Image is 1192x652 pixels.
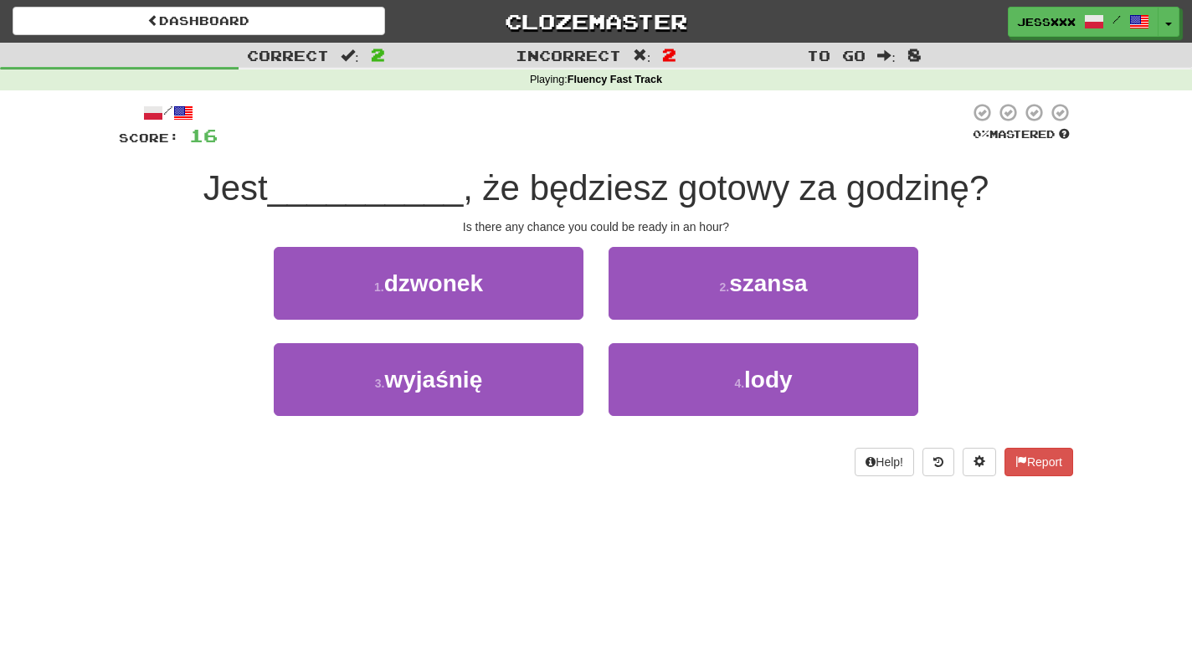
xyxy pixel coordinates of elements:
[374,280,384,294] small: 1 .
[516,47,621,64] span: Incorrect
[384,270,483,296] span: dzwonek
[203,168,268,208] span: Jest
[744,367,793,393] span: lody
[922,448,954,476] button: Round history (alt+y)
[719,280,729,294] small: 2 .
[119,102,218,123] div: /
[877,49,896,63] span: :
[807,47,866,64] span: To go
[341,49,359,63] span: :
[729,270,807,296] span: szansa
[734,377,744,390] small: 4 .
[371,44,385,64] span: 2
[633,49,651,63] span: :
[119,131,179,145] span: Score:
[568,74,662,85] strong: Fluency Fast Track
[274,343,583,416] button: 3.wyjaśnię
[969,127,1073,142] div: Mastered
[973,127,989,141] span: 0 %
[189,125,218,146] span: 16
[609,343,918,416] button: 4.lody
[609,247,918,320] button: 2.szansa
[119,218,1073,235] div: Is there any chance you could be ready in an hour?
[274,247,583,320] button: 1.dzwonek
[268,168,464,208] span: __________
[1004,448,1073,476] button: Report
[384,367,482,393] span: wyjaśnię
[247,47,329,64] span: Correct
[855,448,914,476] button: Help!
[1017,14,1076,29] span: jessxxx
[907,44,922,64] span: 8
[13,7,385,35] a: Dashboard
[1112,13,1121,25] span: /
[410,7,783,36] a: Clozemaster
[375,377,385,390] small: 3 .
[1008,7,1159,37] a: jessxxx /
[463,168,989,208] span: , że będziesz gotowy za godzinę?
[662,44,676,64] span: 2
